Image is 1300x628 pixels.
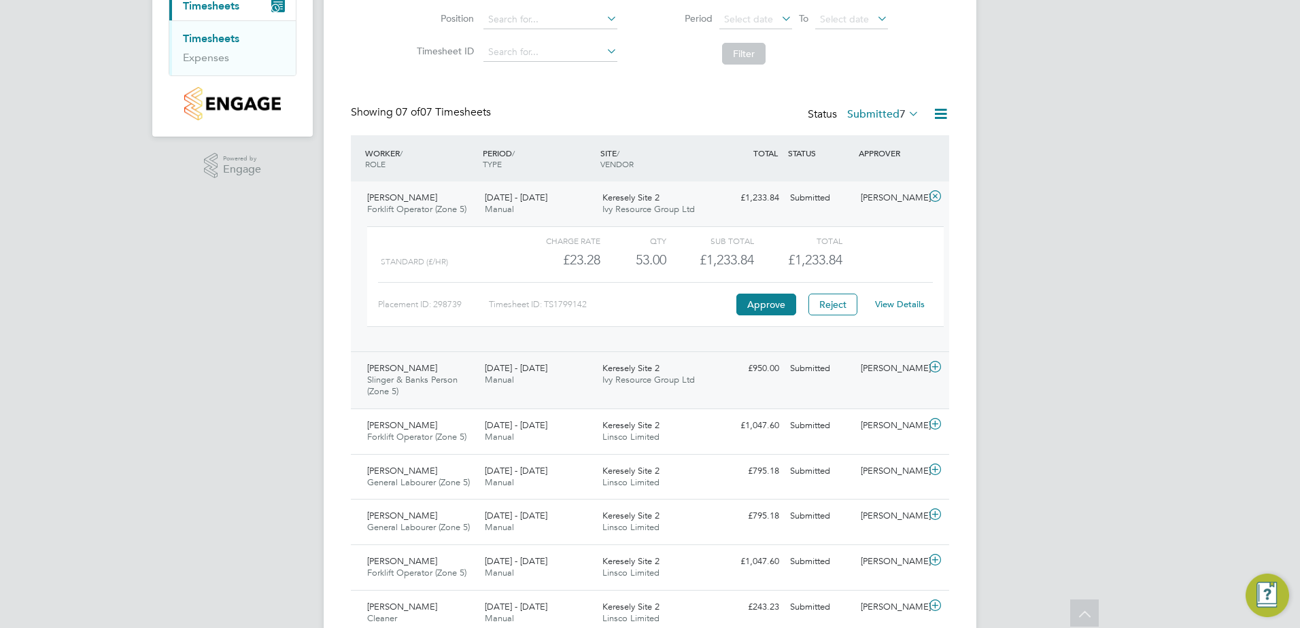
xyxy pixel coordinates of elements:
span: [PERSON_NAME] [367,465,437,476]
div: [PERSON_NAME] [855,596,926,618]
a: Powered byEngage [204,153,262,179]
div: £795.18 [714,460,785,483]
span: Linsco Limited [602,476,660,488]
div: £1,047.60 [714,551,785,573]
span: Slinger & Banks Person (Zone 5) [367,374,458,397]
div: Timesheets [169,20,296,75]
span: Linsco Limited [602,612,660,624]
div: £243.23 [714,596,785,618]
div: £1,047.60 [714,415,785,437]
span: [DATE] - [DATE] [485,465,547,476]
div: Total [754,232,842,249]
span: Linsco Limited [602,567,660,578]
div: [PERSON_NAME] [855,357,926,380]
span: [PERSON_NAME] [367,419,437,431]
button: Filter [722,43,766,65]
span: / [400,147,403,158]
span: ROLE [365,158,386,169]
div: Submitted [785,596,855,618]
span: TOTAL [753,147,778,158]
a: Go to home page [169,87,296,120]
span: 07 Timesheets [396,105,491,119]
div: [PERSON_NAME] [855,187,926,209]
span: Ivy Resource Group Ltd [602,374,695,385]
span: [PERSON_NAME] [367,510,437,521]
span: Forklift Operator (Zone 5) [367,567,466,578]
div: PERIOD [479,141,597,176]
span: [DATE] - [DATE] [485,601,547,612]
span: Keresely Site 2 [602,419,660,431]
button: Engage Resource Center [1246,574,1289,617]
span: £1,233.84 [788,251,842,268]
span: Select date [820,13,869,25]
button: Approve [736,294,796,315]
div: WORKER [362,141,479,176]
span: Manual [485,203,514,215]
span: Forklift Operator (Zone 5) [367,203,466,215]
span: Cleaner [367,612,397,624]
span: / [512,147,515,158]
span: Keresely Site 2 [602,192,660,203]
span: General Labourer (Zone 5) [367,476,470,488]
div: Submitted [785,357,855,380]
div: [PERSON_NAME] [855,505,926,527]
span: VENDOR [600,158,634,169]
span: Manual [485,521,514,533]
span: Manual [485,374,514,385]
div: [PERSON_NAME] [855,460,926,483]
div: APPROVER [855,141,926,165]
span: Keresely Site 2 [602,510,660,521]
img: countryside-properties-logo-retina.png [184,87,280,120]
div: 53.00 [600,249,666,271]
span: Standard (£/HR) [381,257,448,266]
div: Placement ID: 298739 [378,294,489,315]
span: TYPE [483,158,502,169]
label: Submitted [847,107,919,121]
span: [PERSON_NAME] [367,192,437,203]
div: QTY [600,232,666,249]
span: Manual [485,612,514,624]
div: Submitted [785,415,855,437]
div: £795.18 [714,505,785,527]
span: 7 [900,107,906,121]
a: View Details [875,298,925,310]
span: 07 of [396,105,420,119]
span: [DATE] - [DATE] [485,555,547,567]
div: Sub Total [666,232,754,249]
span: Linsco Limited [602,521,660,533]
span: Select date [724,13,773,25]
a: Expenses [183,51,229,64]
div: Showing [351,105,494,120]
span: Manual [485,431,514,442]
span: Keresely Site 2 [602,555,660,567]
span: Linsco Limited [602,431,660,442]
input: Search for... [483,10,617,29]
div: Submitted [785,505,855,527]
div: Submitted [785,187,855,209]
span: General Labourer (Zone 5) [367,521,470,533]
label: Position [413,12,474,24]
span: / [617,147,619,158]
div: SITE [597,141,715,176]
div: Charge rate [513,232,600,249]
a: Timesheets [183,32,239,45]
div: Status [808,105,922,124]
span: Keresely Site 2 [602,362,660,374]
div: [PERSON_NAME] [855,551,926,573]
span: [DATE] - [DATE] [485,192,547,203]
div: [PERSON_NAME] [855,415,926,437]
span: [DATE] - [DATE] [485,419,547,431]
span: To [795,10,812,27]
div: £1,233.84 [666,249,754,271]
div: Timesheet ID: TS1799142 [489,294,733,315]
span: Keresely Site 2 [602,601,660,612]
label: Period [651,12,713,24]
input: Search for... [483,43,617,62]
div: Submitted [785,551,855,573]
label: Timesheet ID [413,45,474,57]
span: Forklift Operator (Zone 5) [367,431,466,442]
div: £23.28 [513,249,600,271]
span: [PERSON_NAME] [367,555,437,567]
span: Engage [223,164,261,175]
div: Submitted [785,460,855,483]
